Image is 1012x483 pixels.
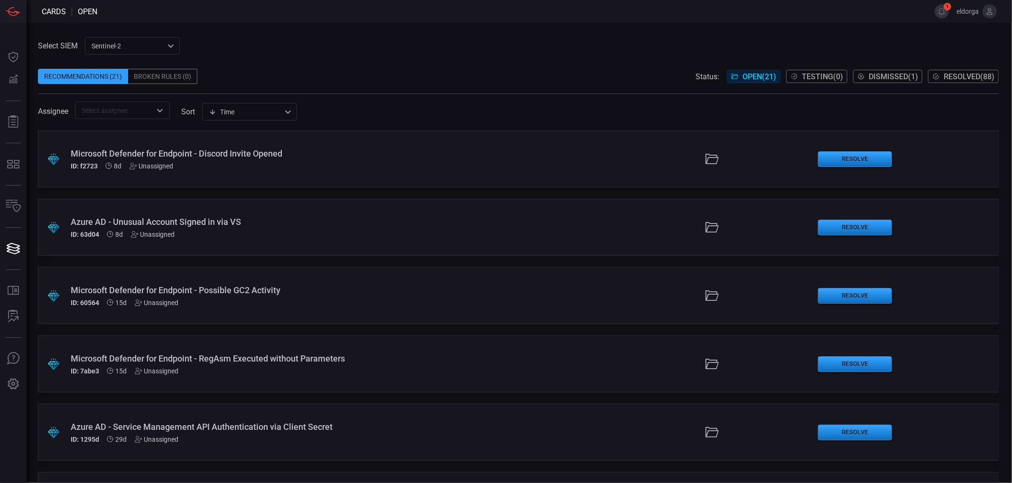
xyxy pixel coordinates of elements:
button: Cards [2,237,25,260]
button: Rule Catalog [2,279,25,302]
button: Resolved(88) [928,70,999,83]
div: Unassigned [130,162,174,170]
button: Open [153,104,167,117]
div: Recommendations (21) [38,69,128,84]
button: Dismissed(1) [853,70,922,83]
div: Azure AD - Service Management API Authentication via Client Secret [71,422,423,432]
span: 1 [944,3,951,10]
span: Aug 11, 2025 3:44 PM [114,162,122,170]
button: Dashboard [2,46,25,68]
div: Microsoft Defender for Endpoint - Discord Invite Opened [71,149,423,158]
span: Testing ( 0 ) [802,72,843,81]
label: sort [181,107,195,116]
button: 1 [935,4,949,19]
span: Aug 11, 2025 3:44 PM [116,231,123,238]
div: Microsoft Defender for Endpoint - Possible GC2 Activity [71,285,423,295]
span: Resolved ( 88 ) [944,72,994,81]
button: ALERT ANALYSIS [2,305,25,328]
div: Microsoft Defender for Endpoint - RegAsm Executed without Parameters [71,353,423,363]
h5: ID: 7abe3 [71,367,99,375]
div: Unassigned [135,299,179,307]
p: sentinel-2 [92,41,165,51]
button: Open(21) [727,70,780,83]
div: Unassigned [131,231,175,238]
span: Aug 04, 2025 1:49 PM [116,367,127,375]
div: Unassigned [135,367,179,375]
div: Broken Rules (0) [128,69,197,84]
button: Preferences [2,373,25,396]
button: Resolve [818,356,892,372]
h5: ID: f2723 [71,162,98,170]
div: Unassigned [135,436,179,443]
button: Detections [2,68,25,91]
span: Open ( 21 ) [743,72,776,81]
button: Resolve [818,220,892,235]
span: Aug 04, 2025 1:49 PM [116,299,127,307]
button: Resolve [818,288,892,304]
span: Dismissed ( 1 ) [869,72,918,81]
span: Jul 21, 2025 4:04 PM [116,436,127,443]
button: Reports [2,111,25,133]
button: Ask Us A Question [2,347,25,370]
h5: ID: 1295d [71,436,99,443]
button: Inventory [2,195,25,218]
span: Assignee [38,107,68,116]
button: Resolve [818,425,892,440]
label: Select SIEM [38,41,78,50]
button: Resolve [818,151,892,167]
input: Select assignee [78,104,151,116]
span: eldorga [953,8,979,15]
button: Testing(0) [786,70,847,83]
h5: ID: 60564 [71,299,99,307]
span: Status: [696,72,719,81]
span: open [78,7,97,16]
div: Time [209,107,282,117]
span: Cards [42,7,66,16]
h5: ID: 63d04 [71,231,99,238]
div: Azure AD - Unusual Account Signed in via VS [71,217,423,227]
button: MITRE - Detection Posture [2,153,25,176]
